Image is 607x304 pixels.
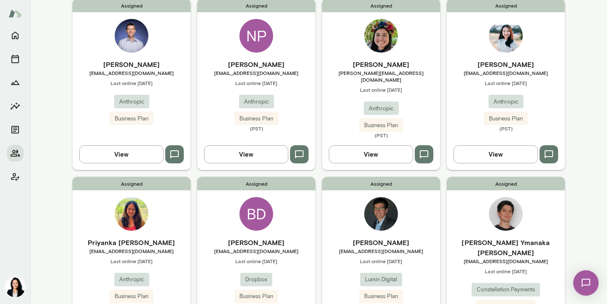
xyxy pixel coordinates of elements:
span: Last online [DATE] [73,80,191,86]
button: View [204,145,288,163]
button: View [329,145,413,163]
button: Sessions [7,51,24,67]
span: [PERSON_NAME][EMAIL_ADDRESS][DOMAIN_NAME] [322,69,440,83]
img: Monica Aggarwal [5,277,25,297]
img: Mateus Ymanaka Barretto [489,197,523,231]
span: [EMAIL_ADDRESS][DOMAIN_NAME] [447,69,565,76]
span: [EMAIL_ADDRESS][DOMAIN_NAME] [73,69,191,76]
div: NP [239,19,273,53]
button: Growth Plan [7,74,24,91]
span: [EMAIL_ADDRESS][DOMAIN_NAME] [197,248,315,254]
h6: [PERSON_NAME] [73,59,191,69]
img: Mento [8,5,22,21]
div: BD [239,197,273,231]
span: Anthropic [114,98,149,106]
span: Business Plan [359,121,403,130]
h6: [PERSON_NAME] [197,59,315,69]
span: Last online [DATE] [322,258,440,264]
button: View [454,145,538,163]
button: Insights [7,98,24,115]
span: Business Plan [484,115,528,123]
span: [EMAIL_ADDRESS][DOMAIN_NAME] [197,69,315,76]
span: [EMAIL_ADDRESS][DOMAIN_NAME] [322,248,440,254]
span: (PST) [447,125,565,132]
span: (PST) [197,125,315,132]
span: Business Plan [359,292,403,301]
button: Client app [7,168,24,185]
span: Lumin Digital [360,275,402,284]
span: Business Plan [110,115,153,123]
h6: [PERSON_NAME] [322,59,440,69]
span: Assigned [73,177,191,190]
img: Hyonjee Joo [489,19,523,53]
span: Anthropic [489,98,524,106]
h6: [PERSON_NAME] [197,237,315,248]
span: Last online [DATE] [447,80,565,86]
span: Assigned [197,177,315,190]
span: Constellation Payments [472,285,540,294]
span: Last online [DATE] [322,86,440,93]
h6: Priyanka [PERSON_NAME] [73,237,191,248]
span: Business Plan [234,115,278,123]
span: [EMAIL_ADDRESS][DOMAIN_NAME] [447,258,565,264]
span: Assigned [322,177,440,190]
span: Last online [DATE] [447,268,565,275]
button: Members [7,145,24,162]
h6: [PERSON_NAME] [447,59,565,69]
span: Anthropic [114,275,149,284]
img: Maggie Vo [364,19,398,53]
span: Last online [DATE] [73,258,191,264]
span: Last online [DATE] [197,80,315,86]
img: Rich O'Connell [115,19,148,53]
h6: [PERSON_NAME] [322,237,440,248]
button: View [79,145,164,163]
span: Anthropic [364,104,399,113]
span: Last online [DATE] [197,258,315,264]
img: Priyanka Phatak [115,197,148,231]
button: Home [7,27,24,44]
span: [EMAIL_ADDRESS][DOMAIN_NAME] [73,248,191,254]
span: Business Plan [234,292,278,301]
img: Brian Clerc [364,197,398,231]
span: Assigned [447,177,565,190]
span: Business Plan [110,292,153,301]
span: Dropbox [240,275,272,284]
h6: [PERSON_NAME] Ymanaka [PERSON_NAME] [447,237,565,258]
button: Documents [7,121,24,138]
span: Anthropic [239,98,274,106]
span: (PST) [322,132,440,139]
